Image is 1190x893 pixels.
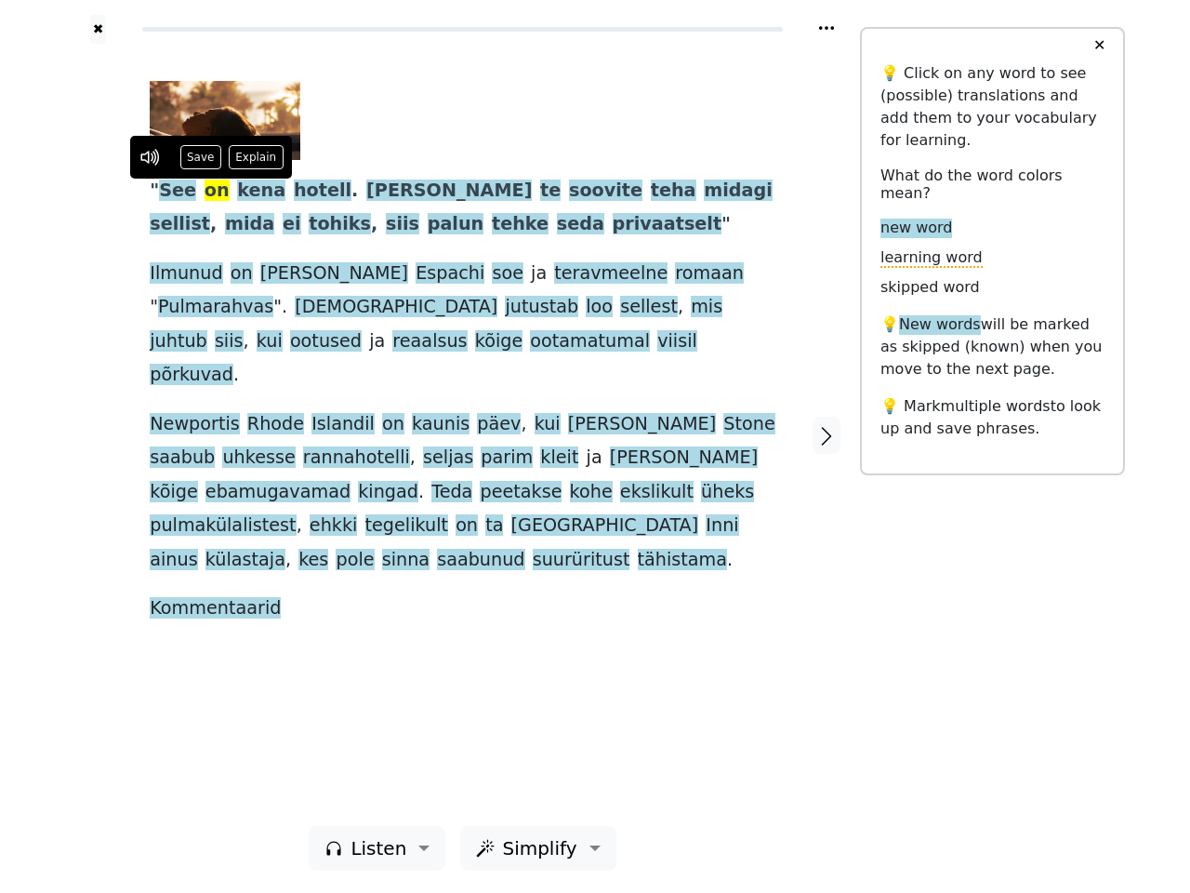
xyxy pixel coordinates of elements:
span: siis [215,330,244,353]
span: on [205,180,230,203]
span: . [351,180,358,203]
span: kui [257,330,283,353]
span: kõige [475,330,522,353]
span: privaatselt [613,213,722,236]
span: See [159,180,196,203]
span: tegelikult [365,514,449,538]
span: kui [535,413,561,436]
h6: What do the word colors mean? [880,167,1104,202]
span: Stone [723,413,774,436]
span: reaalsus [392,330,467,353]
span: , [410,446,416,470]
span: tehke [492,213,549,236]
span: rannahotelli [303,446,410,470]
span: põrkuvad [150,364,233,387]
span: [PERSON_NAME] [610,446,758,470]
span: ootamatumal [530,330,650,353]
span: new word [880,219,952,238]
span: sellest [620,296,678,319]
span: Teda [431,481,472,504]
span: kõige [150,481,197,504]
span: ja [587,446,602,470]
span: , [297,514,302,538]
span: on [231,262,253,286]
span: multiple words [941,397,1051,415]
span: Simplify [502,834,576,862]
span: soe [492,262,523,286]
span: , [244,330,249,353]
span: teha [651,180,696,203]
span: ootused [290,330,362,353]
p: 💡 Click on any word to see (possible) translations and add them to your vocabulary for learning. [880,62,1104,152]
span: , [210,213,217,236]
span: on [456,514,478,538]
span: suurüritust [533,549,630,572]
span: kleit [540,446,578,470]
span: kes [298,549,328,572]
span: ta [485,514,503,538]
span: ainus [150,549,197,572]
span: [GEOGRAPHIC_DATA] [511,514,699,538]
span: palun [428,213,484,236]
span: " [150,296,158,319]
span: mida [225,213,274,236]
span: loo [586,296,613,319]
span: uhkesse [222,446,295,470]
span: ja [369,330,385,353]
span: [PERSON_NAME] [568,413,716,436]
span: siis [386,213,419,236]
span: jutustab [505,296,578,319]
p: 💡 Mark to look up and save phrases. [880,395,1104,440]
button: Save [180,145,221,169]
span: sinna [382,549,430,572]
button: Explain [229,145,284,169]
span: Espachi [416,262,484,286]
span: juhtub [150,330,207,353]
span: kena [237,180,285,203]
span: Ilmunud [150,262,222,286]
span: pole [336,549,374,572]
span: " [721,213,731,236]
span: , [521,413,526,436]
span: soovite [569,180,642,203]
span: pulmakülalistest [150,514,296,538]
span: [PERSON_NAME] [366,180,532,203]
span: Islandil [311,413,375,436]
span: [PERSON_NAME] [260,262,408,286]
span: teravmeelne [554,262,668,286]
button: Listen [309,826,445,871]
span: mis [691,296,722,319]
button: Simplify [460,826,615,871]
span: sellist [150,213,210,236]
p: 💡 will be marked as skipped (known) when you move to the next page. [880,313,1104,380]
span: ehkki [310,514,358,538]
img: 17087870t1hbe21.jpg [150,81,300,160]
span: üheks [701,481,754,504]
button: ✕ [1082,29,1117,62]
span: külastaja [205,549,285,572]
span: skipped word [880,278,980,298]
span: . [418,481,424,504]
span: saabub [150,446,215,470]
span: seda [557,213,604,236]
span: viisil [657,330,697,353]
span: parim [481,446,533,470]
span: ebamugavamad [205,481,350,504]
span: " [150,180,159,203]
span: Rhode [247,413,304,436]
span: hotell [294,180,351,203]
span: kingad [358,481,418,504]
span: ja [531,262,547,286]
span: seljas [423,446,473,470]
a: ✖ [90,15,106,44]
span: Kommentaarid [150,597,281,620]
span: midagi [704,180,773,203]
span: Pulmarahvas [158,296,273,319]
span: tohiks [309,213,371,236]
span: tähistama [638,549,728,572]
span: Newportis [150,413,240,436]
span: on [382,413,404,436]
span: kohe [570,481,613,504]
span: romaan [675,262,744,286]
span: kaunis [412,413,469,436]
